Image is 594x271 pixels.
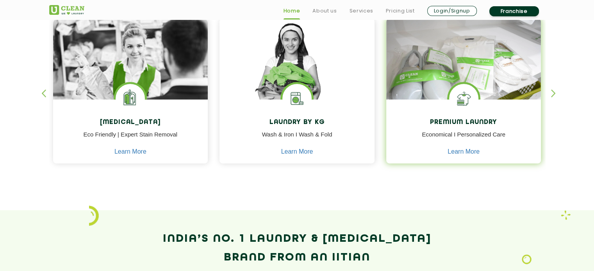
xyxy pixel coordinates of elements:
img: Drycleaners near me [53,19,208,143]
p: Economical I Personalized Care [392,130,535,148]
a: Learn More [281,148,313,155]
img: UClean Laundry and Dry Cleaning [49,5,84,15]
img: Shoes Cleaning [449,84,478,113]
h4: Premium Laundry [392,119,535,126]
a: Services [349,6,373,16]
a: Pricing List [386,6,415,16]
h4: Laundry by Kg [225,119,369,126]
img: laundry washing machine [282,84,312,113]
img: Laundry Services near me [116,84,145,113]
p: Wash & Iron I Wash & Fold [225,130,369,148]
h2: India’s No. 1 Laundry & [MEDICAL_DATA] Brand from an IITian [49,230,545,267]
a: Franchise [489,6,539,16]
img: laundry done shoes and clothes [386,19,541,122]
a: About us [312,6,337,16]
a: Learn More [448,148,480,155]
img: Laundry [522,254,532,264]
img: a girl with laundry basket [219,19,375,122]
h4: [MEDICAL_DATA] [59,119,202,126]
a: Learn More [114,148,146,155]
a: Login/Signup [427,6,477,16]
a: Home [284,6,300,16]
img: Laundry wash and iron [561,210,571,220]
img: icon_2.png [89,205,99,226]
p: Eco Friendly | Expert Stain Removal [59,130,202,148]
